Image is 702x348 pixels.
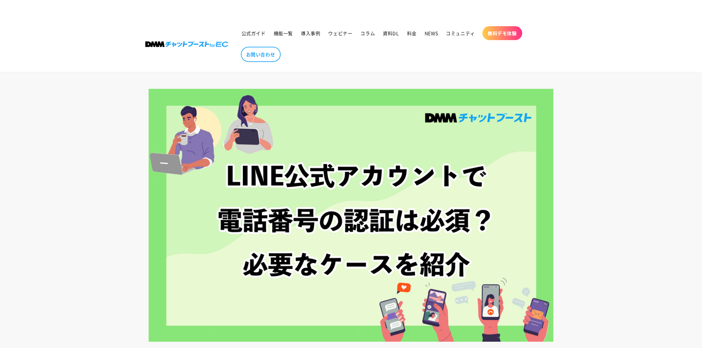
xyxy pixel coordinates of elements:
[446,30,475,36] span: コミュニティ
[274,30,293,36] span: 機能一覧
[238,26,270,40] a: 公式ガイド
[297,26,324,40] a: 導入事例
[241,47,281,62] a: お問い合わせ
[407,30,417,36] span: 料金
[383,30,399,36] span: 資料DL
[324,26,356,40] a: ウェビナー
[421,26,442,40] a: NEWS
[242,30,266,36] span: 公式ガイド
[425,30,438,36] span: NEWS
[482,26,522,40] a: 無料デモ体験
[246,51,275,57] span: お問い合わせ
[488,30,517,36] span: 無料デモ体験
[356,26,379,40] a: コラム
[442,26,479,40] a: コミュニティ
[328,30,352,36] span: ウェビナー
[301,30,320,36] span: 導入事例
[145,41,228,47] img: 株式会社DMM Boost
[270,26,297,40] a: 機能一覧
[360,30,375,36] span: コラム
[379,26,403,40] a: 資料DL
[149,89,553,342] img: LINE公式アカウントで電話番号認証が必要なケースを紹介
[403,26,421,40] a: 料金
